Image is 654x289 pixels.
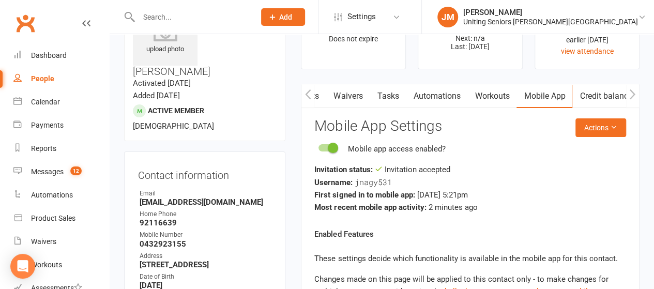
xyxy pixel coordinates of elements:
div: Home Phone [140,209,271,219]
div: Address [140,251,271,261]
span: 12 [70,166,82,175]
button: Add [261,8,305,26]
div: Dashboard [31,51,67,59]
a: Workouts [467,84,516,108]
strong: First signed in to mobile app: [314,190,415,200]
div: Mobile Number [140,230,271,240]
span: 2 minutes ago [428,203,477,212]
div: earlier [DATE] [544,34,630,45]
a: Mobile App [516,84,572,108]
strong: Invitation status: [314,165,372,174]
a: Automations [13,184,109,207]
div: Mobile app access enabled? [347,143,445,155]
strong: [STREET_ADDRESS] [140,260,271,269]
div: Messages [31,168,64,176]
div: Open Intercom Messenger [10,254,35,279]
a: view attendance [561,47,614,55]
a: Tasks [370,84,406,108]
div: Workouts [31,261,62,269]
time: Added [DATE] [133,91,180,100]
a: Waivers [13,230,109,253]
div: [DATE] 5:21pm [314,189,626,201]
a: Clubworx [12,10,38,36]
div: Email [140,189,271,199]
strong: 92116639 [140,218,271,227]
a: Dashboard [13,44,109,67]
span: [DEMOGRAPHIC_DATA] [133,121,214,131]
input: Search... [135,10,248,24]
strong: 0432923155 [140,239,271,249]
a: Workouts [13,253,109,277]
div: Reports [31,144,56,153]
a: Product Sales [13,207,109,230]
strong: Username: [314,178,352,187]
a: Reports [13,137,109,160]
span: Settings [347,5,376,28]
span: Add [279,13,292,21]
a: Payments [13,114,109,137]
a: Messages 12 [13,160,109,184]
strong: [EMAIL_ADDRESS][DOMAIN_NAME] [140,197,271,207]
a: Credit balance [572,84,639,108]
div: Product Sales [31,214,75,222]
div: People [31,74,54,83]
time: Activated [DATE] [133,79,191,88]
div: Invitation accepted [314,163,626,176]
div: Calendar [31,98,60,106]
a: Automations [406,84,467,108]
div: JM [437,7,458,27]
div: Waivers [31,237,56,246]
span: Does not expire [329,35,378,43]
div: Payments [31,121,64,129]
div: upload photo [133,21,197,55]
span: Active member [148,107,204,115]
div: Date of Birth [140,272,271,282]
div: Uniting Seniors [PERSON_NAME][GEOGRAPHIC_DATA] [463,17,638,26]
p: These settings decide which functionality is available in the mobile app for this contact. [314,252,626,265]
a: Waivers [326,84,370,108]
button: Actions [575,118,626,137]
strong: Most recent mobile app activity: [314,203,426,212]
h3: [PERSON_NAME] [133,1,277,77]
p: Next: n/a Last: [DATE] [428,34,513,51]
div: [PERSON_NAME] [463,8,638,17]
span: jnagy531 [354,177,391,187]
h3: Contact information [138,165,271,181]
a: Calendar [13,90,109,114]
label: Enabled Features [314,228,373,240]
div: Automations [31,191,73,199]
a: People [13,67,109,90]
h3: Mobile App Settings [314,118,626,134]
